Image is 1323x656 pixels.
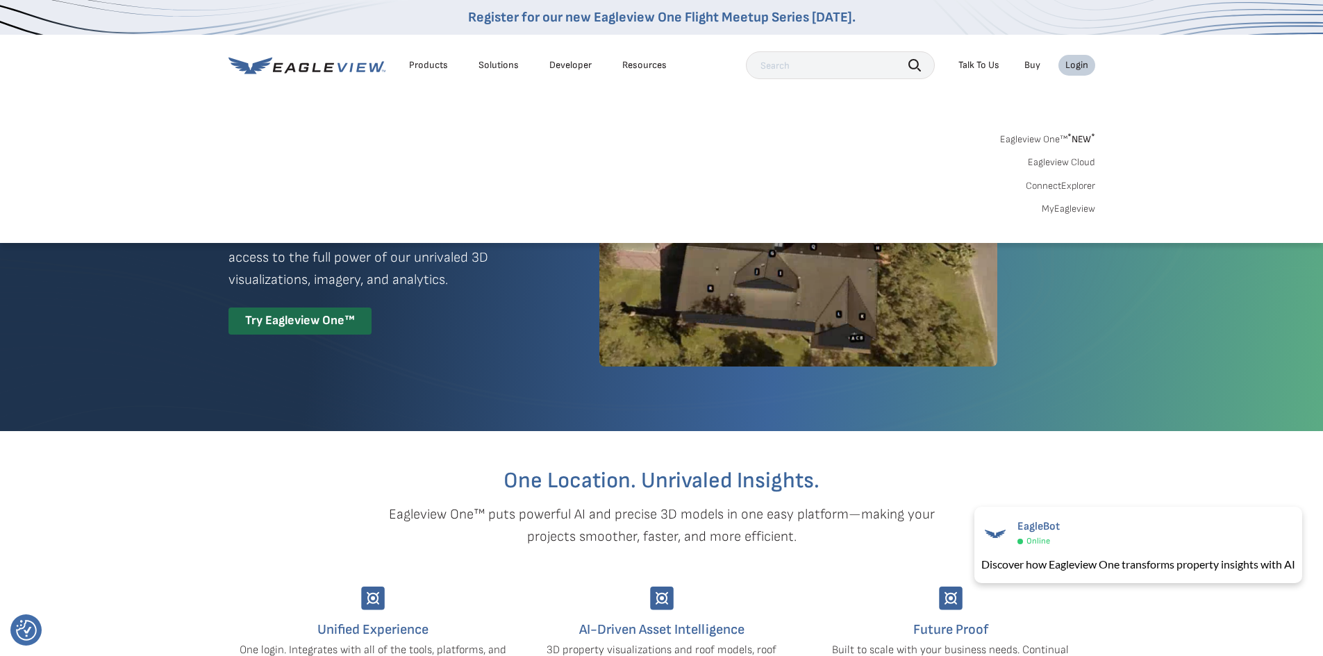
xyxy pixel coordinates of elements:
[228,224,549,291] p: A premium digital experience that provides seamless access to the full power of our unrivaled 3D ...
[16,620,37,641] button: Consent Preferences
[981,556,1295,573] div: Discover how Eagleview One transforms property insights with AI
[549,59,592,72] a: Developer
[361,587,385,610] img: Group-9744.svg
[1026,536,1050,546] span: Online
[746,51,935,79] input: Search
[228,308,372,335] div: Try Eagleview One™
[1017,520,1060,533] span: EagleBot
[1000,129,1095,145] a: Eagleview One™*NEW*
[365,503,959,548] p: Eagleview One™ puts powerful AI and precise 3D models in one easy platform—making your projects s...
[409,59,448,72] div: Products
[1028,156,1095,169] a: Eagleview Cloud
[239,470,1085,492] h2: One Location. Unrivaled Insights.
[1065,59,1088,72] div: Login
[479,59,519,72] div: Solutions
[239,619,507,641] h4: Unified Experience
[468,9,856,26] a: Register for our new Eagleview One Flight Meetup Series [DATE].
[16,620,37,641] img: Revisit consent button
[1067,133,1095,145] span: NEW
[622,59,667,72] div: Resources
[981,520,1009,548] img: EagleBot
[939,587,963,610] img: Group-9744.svg
[528,619,796,641] h4: AI-Driven Asset Intelligence
[650,587,674,610] img: Group-9744.svg
[1026,180,1095,192] a: ConnectExplorer
[1024,59,1040,72] a: Buy
[958,59,999,72] div: Talk To Us
[1042,203,1095,215] a: MyEagleview
[817,619,1085,641] h4: Future Proof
